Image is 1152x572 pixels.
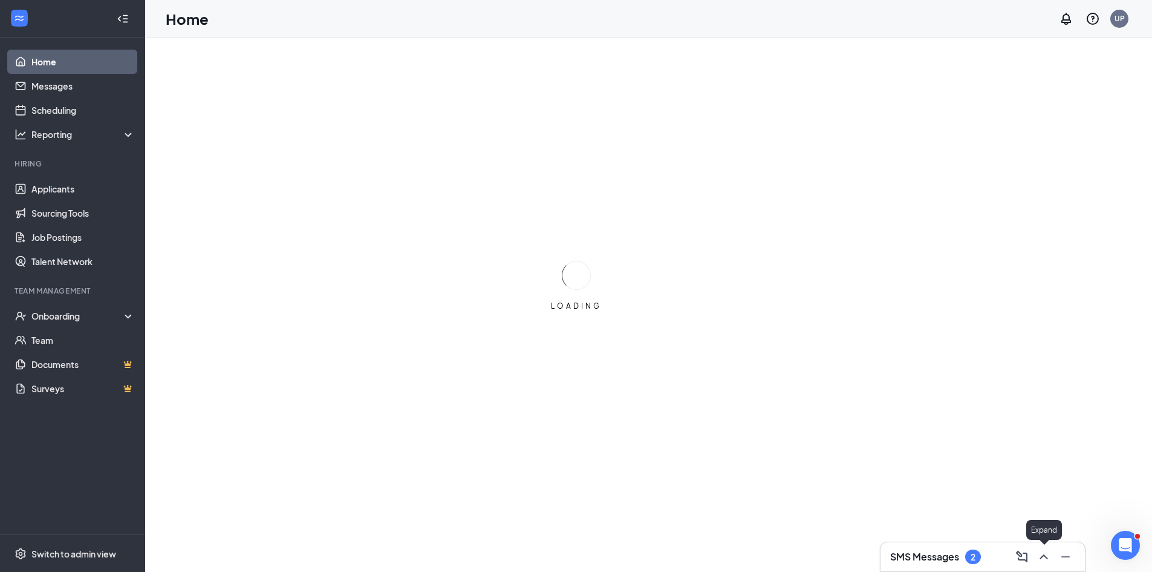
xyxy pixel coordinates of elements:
div: LOADING [546,301,607,311]
a: Job Postings [31,225,135,249]
h3: SMS Messages [890,550,959,564]
svg: Collapse [117,13,129,25]
div: Hiring [15,159,132,169]
button: ComposeMessage [1012,547,1032,567]
a: Messages [31,74,135,98]
a: Team [31,328,135,352]
svg: QuestionInfo [1085,12,1100,26]
div: UP [1115,13,1125,24]
a: SurveysCrown [31,376,135,401]
div: Onboarding [31,310,125,322]
svg: Analysis [15,128,27,140]
svg: UserCheck [15,310,27,322]
a: Sourcing Tools [31,201,135,225]
svg: ChevronUp [1036,550,1051,564]
div: Switch to admin view [31,548,116,560]
button: ChevronUp [1034,547,1053,567]
a: Applicants [31,177,135,201]
a: Home [31,50,135,74]
svg: Minimize [1058,550,1073,564]
svg: WorkstreamLogo [13,12,25,24]
svg: Notifications [1059,12,1073,26]
svg: ComposeMessage [1015,550,1029,564]
div: Expand [1026,520,1062,540]
iframe: Intercom live chat [1111,531,1140,560]
h1: Home [166,8,209,29]
div: 2 [971,552,975,562]
a: Scheduling [31,98,135,122]
div: Reporting [31,128,135,140]
a: DocumentsCrown [31,352,135,376]
a: Talent Network [31,249,135,274]
div: Team Management [15,286,132,296]
svg: Settings [15,548,27,560]
button: Minimize [1056,547,1075,567]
